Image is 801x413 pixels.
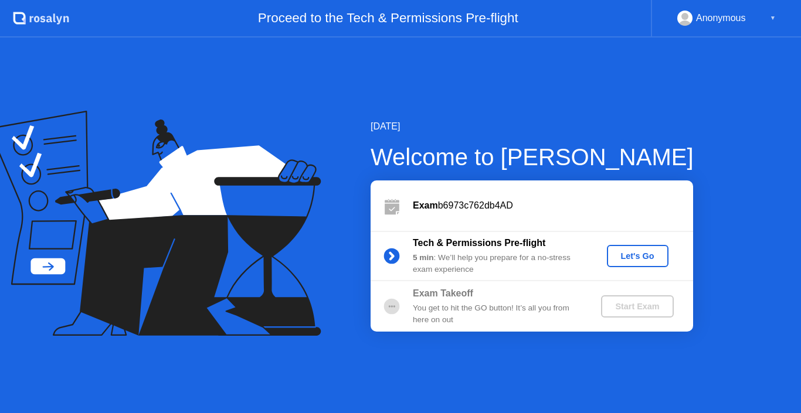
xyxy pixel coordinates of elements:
[413,253,434,262] b: 5 min
[770,11,776,26] div: ▼
[413,199,693,213] div: b6973c762db4AD
[606,302,668,311] div: Start Exam
[371,120,694,134] div: [DATE]
[612,251,664,261] div: Let's Go
[696,11,746,26] div: Anonymous
[413,302,582,326] div: You get to hit the GO button! It’s all you from here on out
[413,238,545,248] b: Tech & Permissions Pre-flight
[601,295,673,318] button: Start Exam
[371,139,694,175] div: Welcome to [PERSON_NAME]
[413,200,438,210] b: Exam
[607,245,668,267] button: Let's Go
[413,288,473,298] b: Exam Takeoff
[413,252,582,276] div: : We’ll help you prepare for a no-stress exam experience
